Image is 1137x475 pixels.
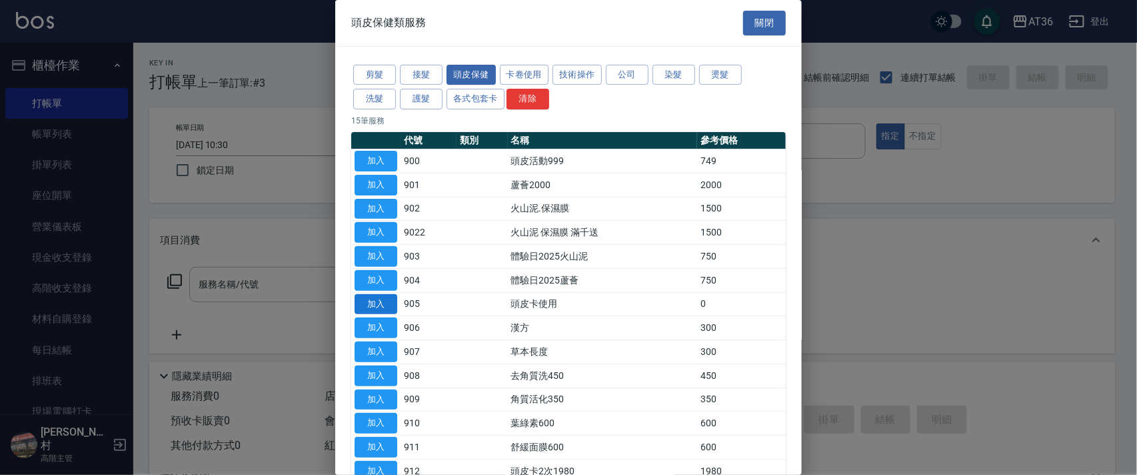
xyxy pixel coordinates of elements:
td: 749 [697,149,786,173]
td: 906 [401,316,457,340]
button: 卡卷使用 [500,65,549,85]
td: 903 [401,245,457,269]
td: 300 [697,340,786,364]
td: 葉綠素600 [508,412,698,436]
button: 加入 [355,437,397,458]
button: 頭皮保健 [447,65,496,85]
th: 類別 [457,132,507,149]
th: 參考價格 [697,132,786,149]
button: 清除 [507,89,549,109]
td: 舒緩面膜600 [508,436,698,460]
td: 750 [697,268,786,292]
button: 剪髮 [353,65,396,85]
button: 加入 [355,390,397,410]
button: 加入 [355,413,397,434]
button: 接髮 [400,65,443,85]
span: 頭皮保健類服務 [351,16,426,29]
td: 去角質洗450 [508,364,698,388]
td: 漢方 [508,316,698,340]
td: 體驗日2025蘆薈 [508,268,698,292]
button: 染髮 [652,65,695,85]
button: 加入 [355,222,397,243]
td: 450 [697,364,786,388]
td: 901 [401,173,457,197]
td: 草本長度 [508,340,698,364]
td: 1500 [697,197,786,221]
button: 加入 [355,175,397,195]
td: 蘆薈2000 [508,173,698,197]
button: 護髮 [400,89,443,109]
button: 加入 [355,294,397,315]
button: 加入 [355,342,397,362]
button: 加入 [355,151,397,171]
td: 905 [401,292,457,316]
td: 角質活化350 [508,388,698,412]
td: 908 [401,364,457,388]
th: 代號 [401,132,457,149]
td: 904 [401,268,457,292]
td: 600 [697,436,786,460]
td: 火山泥 保濕膜 滿千送 [508,221,698,245]
td: 750 [697,245,786,269]
td: 1500 [697,221,786,245]
button: 燙髮 [699,65,742,85]
button: 加入 [355,199,397,219]
button: 技術操作 [553,65,602,85]
td: 頭皮活動999 [508,149,698,173]
td: 907 [401,340,457,364]
td: 350 [697,388,786,412]
button: 加入 [355,366,397,386]
td: 火山泥.保濕膜 [508,197,698,221]
td: 600 [697,412,786,436]
td: 體驗日2025火山泥 [508,245,698,269]
td: 頭皮卡使用 [508,292,698,316]
button: 公司 [606,65,648,85]
button: 加入 [355,318,397,338]
p: 15 筆服務 [351,115,786,127]
td: 911 [401,436,457,460]
th: 名稱 [508,132,698,149]
button: 各式包套卡 [447,89,505,109]
button: 洗髮 [353,89,396,109]
td: 0 [697,292,786,316]
td: 910 [401,412,457,436]
button: 加入 [355,270,397,291]
td: 9022 [401,221,457,245]
td: 902 [401,197,457,221]
td: 900 [401,149,457,173]
button: 關閉 [743,11,786,35]
td: 2000 [697,173,786,197]
td: 909 [401,388,457,412]
td: 300 [697,316,786,340]
button: 加入 [355,246,397,267]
